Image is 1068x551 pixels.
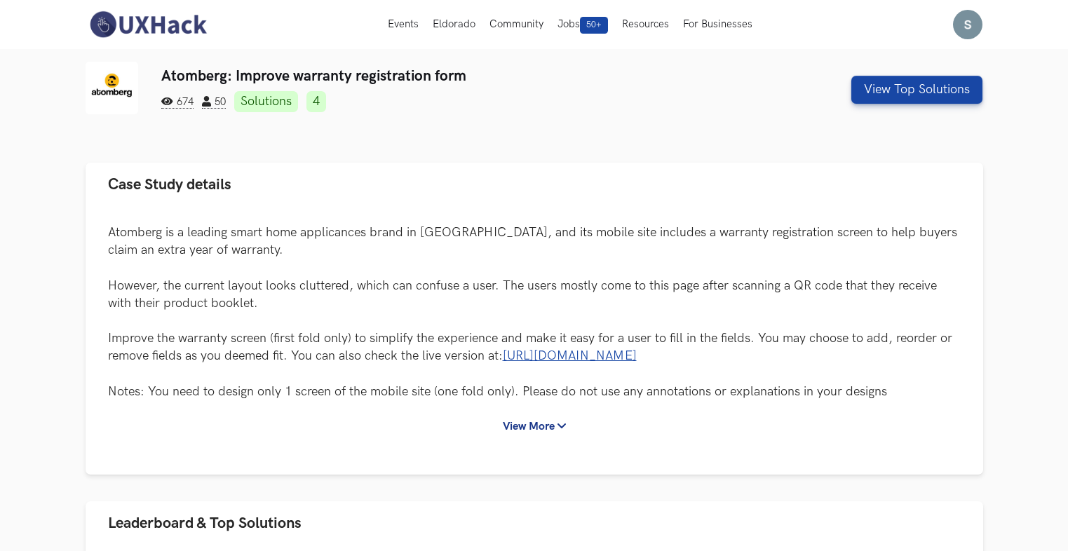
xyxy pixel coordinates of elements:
img: Your profile pic [953,10,982,39]
span: 50+ [580,17,608,34]
button: Leaderboard & Top Solutions [86,501,983,545]
span: 674 [161,96,194,109]
h3: Atomberg: Improve warranty registration form [161,67,755,85]
span: Case Study details [108,175,231,194]
a: [URL][DOMAIN_NAME] [503,348,637,363]
span: 50 [202,96,226,109]
button: Case Study details [86,163,983,207]
a: Solutions [234,91,298,112]
button: View More [490,414,579,440]
span: Leaderboard & Top Solutions [108,514,302,533]
p: Atomberg is a leading smart home applicances brand in [GEOGRAPHIC_DATA], and its mobile site incl... [108,224,961,400]
a: 4 [306,91,326,112]
button: View Top Solutions [851,76,982,104]
img: UXHack-logo.png [86,10,210,39]
img: Atomberg logo [86,62,138,114]
div: Case Study details [86,207,983,475]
